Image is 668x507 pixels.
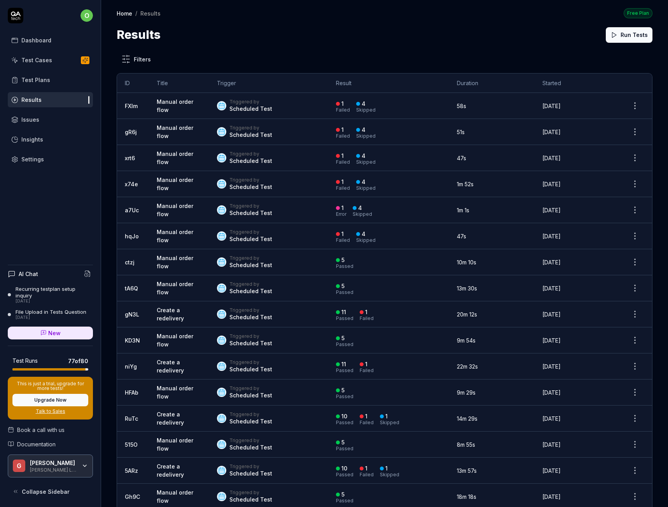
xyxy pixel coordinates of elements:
[229,470,272,477] div: Scheduled Test
[16,309,86,315] div: File Upload in Tests Question
[542,259,561,266] time: [DATE]
[17,440,56,448] span: Documentation
[356,108,376,112] div: Skipped
[135,9,137,17] div: /
[125,363,137,370] a: niYg
[457,129,465,135] time: 51s
[457,389,476,396] time: 9m 29s
[362,231,365,238] div: 4
[125,415,138,422] a: RuTc
[12,381,88,391] p: This is just a trial, upgrade for more tests!
[336,212,346,217] div: Error
[157,411,184,426] a: Create a redelivery
[457,259,476,266] time: 10m 10s
[229,392,272,399] div: Scheduled Test
[336,290,353,295] div: Passed
[336,264,353,269] div: Passed
[21,155,44,163] div: Settings
[365,413,367,420] div: 1
[336,238,350,243] div: Failed
[356,160,376,164] div: Skipped
[542,103,561,109] time: [DATE]
[117,73,149,93] th: ID
[149,73,209,93] th: Title
[336,368,353,373] div: Passed
[385,465,388,472] div: 1
[365,309,367,316] div: 1
[19,270,38,278] h4: AI Chat
[125,389,138,396] a: HFAb
[30,466,77,472] div: [PERSON_NAME] Last Mile
[341,465,347,472] div: 10
[542,363,561,370] time: [DATE]
[8,92,93,107] a: Results
[229,339,272,347] div: Scheduled Test
[341,361,346,368] div: 11
[157,307,184,322] a: Create a redelivery
[16,315,86,320] div: [DATE]
[125,129,137,135] a: gR6j
[17,426,65,434] span: Book a call with us
[8,455,93,478] button: G[PERSON_NAME][PERSON_NAME] Last Mile
[8,309,93,320] a: File Upload in Tests Question[DATE]
[229,281,272,287] div: Triggered by
[457,363,478,370] time: 22m 32s
[341,335,344,342] div: 5
[449,73,535,93] th: Duration
[229,157,272,165] div: Scheduled Test
[457,311,477,318] time: 20m 12s
[8,484,93,499] button: Collapse Sidebar
[229,418,272,425] div: Scheduled Test
[336,108,350,112] div: Failed
[8,33,93,48] a: Dashboard
[341,126,344,133] div: 1
[157,463,184,478] a: Create a redelivery
[157,177,193,191] a: Manual order flow
[30,460,77,467] div: Gordon
[336,160,350,164] div: Failed
[125,233,139,240] a: hqJo
[125,259,135,266] a: ctzj
[157,333,193,348] a: Manual order flow
[362,152,365,159] div: 4
[80,9,93,22] span: o
[157,385,193,400] a: Manual order flow
[21,76,50,84] div: Test Plans
[157,229,193,243] a: Manual order flow
[8,72,93,87] a: Test Plans
[336,498,353,503] div: Passed
[542,181,561,187] time: [DATE]
[22,488,70,496] span: Collapse Sidebar
[229,261,272,269] div: Scheduled Test
[336,134,350,138] div: Failed
[457,337,476,344] time: 9m 54s
[229,411,272,418] div: Triggered by
[8,327,93,339] a: New
[229,437,272,444] div: Triggered by
[229,235,272,243] div: Scheduled Test
[8,426,93,434] a: Book a call with us
[457,155,466,161] time: 47s
[229,99,272,105] div: Triggered by
[8,52,93,68] a: Test Cases
[8,286,93,304] a: Recurring testplan setup inquiry[DATE]
[457,493,476,500] time: 18m 18s
[157,150,193,165] a: Manual order flow
[229,496,272,504] div: Scheduled Test
[8,132,93,147] a: Insights
[157,124,193,139] a: Manual order flow
[341,100,344,107] div: 1
[365,361,367,368] div: 1
[542,467,561,474] time: [DATE]
[8,440,93,448] a: Documentation
[125,311,139,318] a: gN3L
[341,178,344,185] div: 1
[624,8,652,18] div: Free Plan
[12,408,88,415] a: Talk to Sales
[341,231,344,238] div: 1
[21,56,52,64] div: Test Cases
[360,368,374,373] div: Failed
[229,125,272,131] div: Triggered by
[542,415,561,422] time: [DATE]
[21,96,42,104] div: Results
